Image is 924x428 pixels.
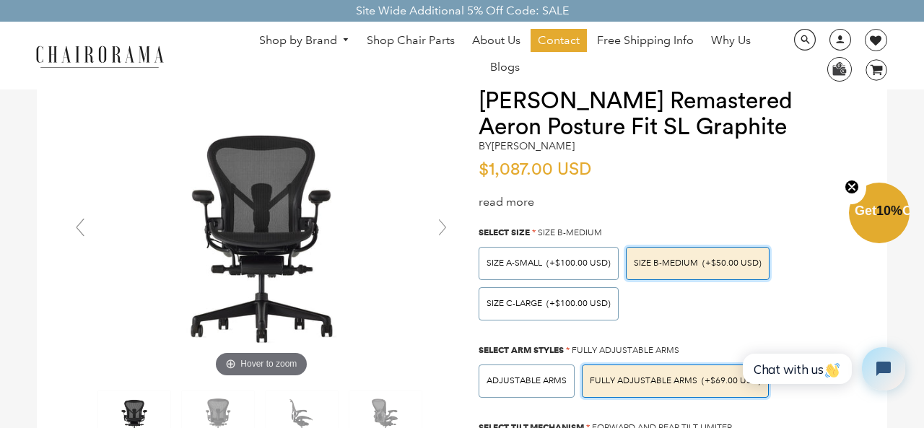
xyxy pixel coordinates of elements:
[597,33,694,48] span: Free Shipping Info
[855,204,921,218] span: Get Off
[711,33,751,48] span: Why Us
[66,88,456,381] img: Herman Miller Remastered Aeron Posture Fit SL Graphite - chairorama
[27,43,172,69] img: chairorama
[359,29,462,52] a: Shop Chair Parts
[66,227,456,240] a: Herman Miller Remastered Aeron Posture Fit SL Graphite - chairoramaHover to zoom
[702,377,761,385] span: (+$69.00 USD)
[487,298,542,309] span: SIZE C-LARGE
[479,227,530,237] span: Select Size
[572,345,679,356] span: Fully Adjustable Arms
[479,344,564,355] span: Select Arm Styles
[479,195,534,209] a: read more
[546,259,611,268] span: (+$100.00 USD)
[704,29,758,52] a: Why Us
[837,171,866,204] button: Close teaser
[479,140,575,152] h2: by
[876,204,902,218] span: 10%
[479,161,591,178] span: $1,087.00 USD
[233,29,776,82] nav: DesktopNavigation
[849,184,910,245] div: Get10%OffClose teaser
[487,258,542,268] span: SIZE A-SMALL
[727,335,918,403] iframe: Tidio Chat
[590,375,697,386] span: Fully Adjustable Arms
[538,33,580,48] span: Contact
[590,29,701,52] a: Free Shipping Info
[634,258,698,268] span: SIZE B-MEDIUM
[702,259,762,268] span: (+$50.00 USD)
[479,88,858,140] h1: [PERSON_NAME] Remastered Aeron Posture Fit SL Graphite
[487,375,567,386] span: Adjustable Arms
[531,29,587,52] a: Contact
[538,227,602,238] span: SIZE B-MEDIUM
[546,300,611,308] span: (+$100.00 USD)
[828,58,850,79] img: WhatsApp_Image_2024-07-12_at_16.23.01.webp
[492,139,575,152] a: [PERSON_NAME]
[490,60,520,75] span: Blogs
[465,29,528,52] a: About Us
[483,56,527,79] a: Blogs
[472,33,520,48] span: About Us
[367,33,455,48] span: Shop Chair Parts
[252,30,357,52] a: Shop by Brand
